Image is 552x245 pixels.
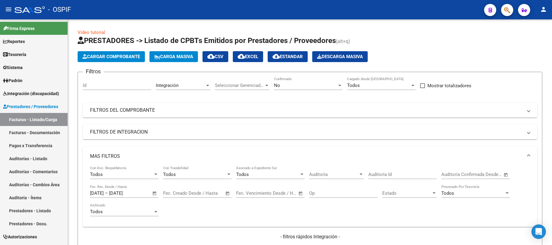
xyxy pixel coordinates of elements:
[5,6,12,13] mat-icon: menu
[154,54,193,59] span: Carga Masiva
[3,25,35,32] span: Firma Express
[78,30,105,35] a: Video tutorial
[83,103,537,118] mat-expansion-panel-header: FILTROS DEL COMPROBANTE
[90,129,523,135] mat-panel-title: FILTROS DE INTEGRACION
[3,233,37,240] span: Autorizaciones
[236,172,249,177] span: Todos
[233,51,263,62] button: EXCEL
[336,38,350,44] span: (alt+q)
[441,172,461,177] input: Start date
[273,53,280,60] mat-icon: cloud_download
[273,54,303,59] span: Estandar
[317,54,363,59] span: Descarga Masiva
[441,190,454,196] span: Todos
[82,54,140,59] span: Cargar Comprobante
[151,190,158,197] button: Open calendar
[83,233,537,240] h4: - filtros rápidos Integración -
[83,166,537,227] div: MAS FILTROS
[467,172,496,177] input: End date
[503,171,510,178] button: Open calendar
[268,51,308,62] button: Estandar
[83,67,104,76] h3: Filtros
[83,147,537,166] mat-expansion-panel-header: MAS FILTROS
[207,53,215,60] mat-icon: cloud_download
[163,172,176,177] span: Todos
[312,51,368,62] app-download-masive: Descarga masiva de comprobantes (adjuntos)
[48,3,71,16] span: - OSPIF
[202,51,228,62] button: CSV
[274,83,280,88] span: No
[105,190,108,196] span: –
[427,82,471,89] span: Mostrar totalizadores
[215,83,264,88] span: Seleccionar Gerenciador
[3,103,58,110] span: Prestadores / Proveedores
[156,83,179,88] span: Integración
[312,51,368,62] button: Descarga Masiva
[309,172,358,177] span: Auditoría
[382,190,431,196] span: Estado
[3,51,26,58] span: Tesorería
[3,77,22,84] span: Padrón
[90,190,104,196] input: Start date
[3,90,59,97] span: Integración (discapacidad)
[188,190,218,196] input: End date
[109,190,139,196] input: End date
[90,153,523,160] mat-panel-title: MAS FILTROS
[3,64,23,71] span: Sistema
[149,51,198,62] button: Carga Masiva
[531,224,546,239] div: Open Intercom Messenger
[207,54,223,59] span: CSV
[163,190,183,196] input: Start date
[261,190,291,196] input: End date
[238,53,245,60] mat-icon: cloud_download
[236,190,256,196] input: Start date
[90,107,523,114] mat-panel-title: FILTROS DEL COMPROBANTE
[90,209,103,214] span: Todos
[540,6,547,13] mat-icon: person
[3,38,25,45] span: Reportes
[78,36,336,45] span: PRESTADORES -> Listado de CPBTs Emitidos por Prestadores / Proveedores
[347,83,360,88] span: Todos
[224,190,231,197] button: Open calendar
[83,125,537,139] mat-expansion-panel-header: FILTROS DE INTEGRACION
[78,51,145,62] button: Cargar Comprobante
[297,190,304,197] button: Open calendar
[238,54,258,59] span: EXCEL
[90,172,103,177] span: Todos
